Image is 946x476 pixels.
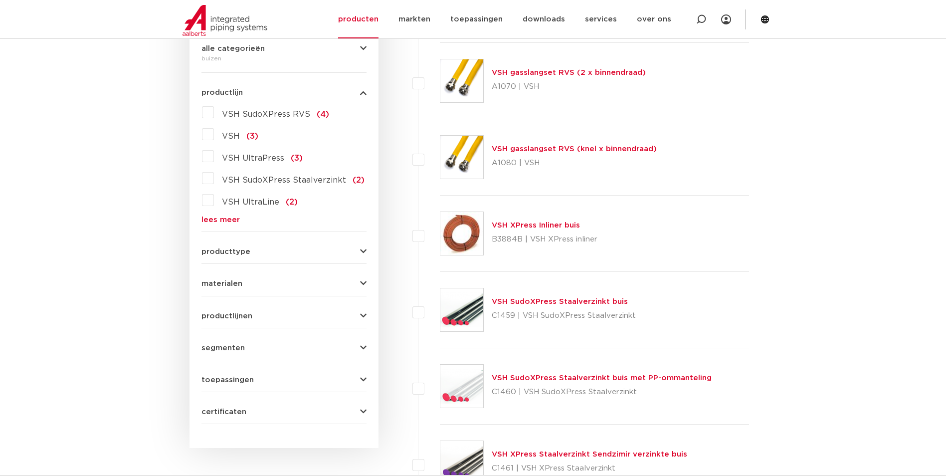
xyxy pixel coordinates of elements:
[291,154,303,162] span: (3)
[201,344,367,352] button: segmenten
[440,365,483,408] img: Thumbnail for VSH SudoXPress Staalverzinkt buis met PP-ommanteling
[286,198,298,206] span: (2)
[492,232,597,247] p: B3884B | VSH XPress inliner
[492,155,657,171] p: A1080 | VSH
[222,154,284,162] span: VSH UltraPress
[201,280,242,287] span: materialen
[492,79,646,95] p: A1070 | VSH
[440,136,483,179] img: Thumbnail for VSH gasslangset RVS (knel x binnendraad)
[246,132,258,140] span: (3)
[353,176,365,184] span: (2)
[201,248,367,255] button: producttype
[222,176,346,184] span: VSH SudoXPress Staalverzinkt
[492,374,712,382] a: VSH SudoXPress Staalverzinkt buis met PP-ommanteling
[201,45,367,52] button: alle categorieën
[440,59,483,102] img: Thumbnail for VSH gasslangset RVS (2 x binnendraad)
[222,132,240,140] span: VSH
[317,110,329,118] span: (4)
[201,376,367,384] button: toepassingen
[222,198,279,206] span: VSH UltraLine
[201,89,243,96] span: productlijn
[201,89,367,96] button: productlijn
[201,312,252,320] span: productlijnen
[492,298,628,305] a: VSH SudoXPress Staalverzinkt buis
[201,52,367,64] div: buizen
[201,280,367,287] button: materialen
[492,308,636,324] p: C1459 | VSH SudoXPress Staalverzinkt
[440,288,483,331] img: Thumbnail for VSH SudoXPress Staalverzinkt buis
[492,451,687,458] a: VSH XPress Staalverzinkt Sendzimir verzinkte buis
[492,69,646,76] a: VSH gasslangset RVS (2 x binnendraad)
[201,408,246,416] span: certificaten
[201,216,367,224] a: lees meer
[201,45,265,52] span: alle categorieën
[201,376,254,384] span: toepassingen
[201,312,367,320] button: productlijnen
[222,110,310,118] span: VSH SudoXPress RVS
[201,248,250,255] span: producttype
[492,222,580,229] a: VSH XPress Inliner buis
[440,212,483,255] img: Thumbnail for VSH XPress Inliner buis
[492,384,712,400] p: C1460 | VSH SudoXPress Staalverzinkt
[492,145,657,153] a: VSH gasslangset RVS (knel x binnendraad)
[201,408,367,416] button: certificaten
[201,344,245,352] span: segmenten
